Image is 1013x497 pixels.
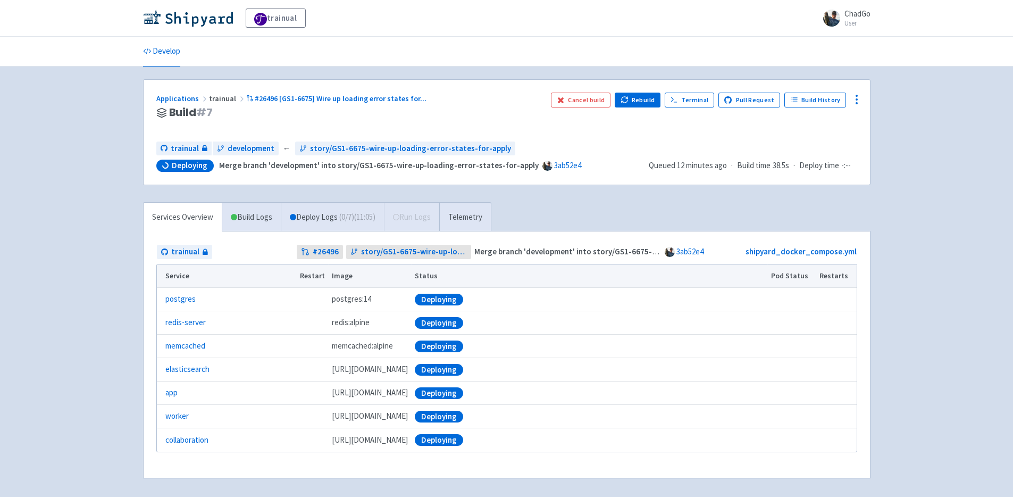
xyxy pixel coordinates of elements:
a: memcached [165,340,205,352]
th: Service [157,264,297,288]
div: Deploying [415,294,463,305]
a: ChadGo User [817,10,870,27]
span: trainual [171,246,199,258]
span: story/GS1-6675-wire-up-loading-error-states-for-apply [361,246,467,258]
div: Deploying [415,411,463,423]
span: trainual [171,143,199,155]
span: [DOMAIN_NAME][URL] [332,387,408,399]
span: redis:alpine [332,317,370,329]
img: Shipyard logo [143,10,233,27]
span: ← [283,143,291,155]
span: ChadGo [844,9,870,19]
div: · · [649,160,857,172]
a: trainual [156,142,212,156]
a: app [165,387,178,399]
button: Rebuild [615,93,660,107]
span: postgres:14 [332,293,371,305]
div: Deploying [415,317,463,329]
a: 3ab52e4 [676,246,704,256]
strong: Merge branch 'development' into story/GS1-6675-wire-up-loading-error-states-for-apply [474,246,794,256]
a: Build History [784,93,846,107]
span: -:-- [841,160,851,172]
span: #26496 [GS1-6675] Wire up loading error states for ... [255,94,426,103]
div: Deploying [415,341,463,352]
a: Services Overview [144,203,222,232]
strong: Merge branch 'development' into story/GS1-6675-wire-up-loading-error-states-for-apply [219,160,539,170]
a: Pull Request [718,93,781,107]
th: Restarts [816,264,856,288]
span: memcached:alpine [332,340,393,352]
span: Deploying [172,160,207,171]
span: trainual [209,94,246,103]
a: Telemetry [439,203,491,232]
div: Deploying [415,364,463,376]
a: Develop [143,37,180,67]
span: Deploy time [799,160,839,172]
span: ( 0 / 7 ) (11:05) [339,211,375,223]
div: Deploying [415,387,463,399]
button: Cancel build [551,93,611,107]
small: User [844,20,870,27]
a: trainual [157,245,212,259]
span: story/GS1-6675-wire-up-loading-error-states-for-apply [310,143,511,155]
time: 12 minutes ago [677,160,727,170]
a: Terminal [665,93,714,107]
th: Restart [297,264,329,288]
span: development [228,143,274,155]
a: redis-server [165,317,206,329]
th: Image [328,264,411,288]
a: development [213,142,279,156]
a: story/GS1-6675-wire-up-loading-error-states-for-apply [346,245,471,259]
span: # 7 [196,105,213,120]
span: Build [169,106,213,119]
span: Build time [737,160,771,172]
a: shipyard_docker_compose.yml [746,246,857,256]
a: Applications [156,94,209,103]
a: Deploy Logs (0/7)(11:05) [281,203,384,232]
span: 38.5s [773,160,789,172]
a: postgres [165,293,196,305]
a: trainual [246,9,306,28]
a: #26496 [297,245,343,259]
strong: # 26496 [313,246,339,258]
a: story/GS1-6675-wire-up-loading-error-states-for-apply [295,142,515,156]
a: #26496 [GS1-6675] Wire up loading error states for... [246,94,429,103]
a: collaboration [165,434,208,446]
a: Build Logs [222,203,281,232]
span: [DOMAIN_NAME][URL] [332,363,408,376]
a: elasticsearch [165,363,210,376]
span: [DOMAIN_NAME][URL] [332,434,408,446]
th: Status [411,264,767,288]
a: worker [165,410,189,423]
div: Deploying [415,434,463,446]
th: Pod Status [767,264,816,288]
span: Queued [649,160,727,170]
a: 3ab52e4 [554,160,581,170]
span: [DOMAIN_NAME][URL] [332,410,408,423]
